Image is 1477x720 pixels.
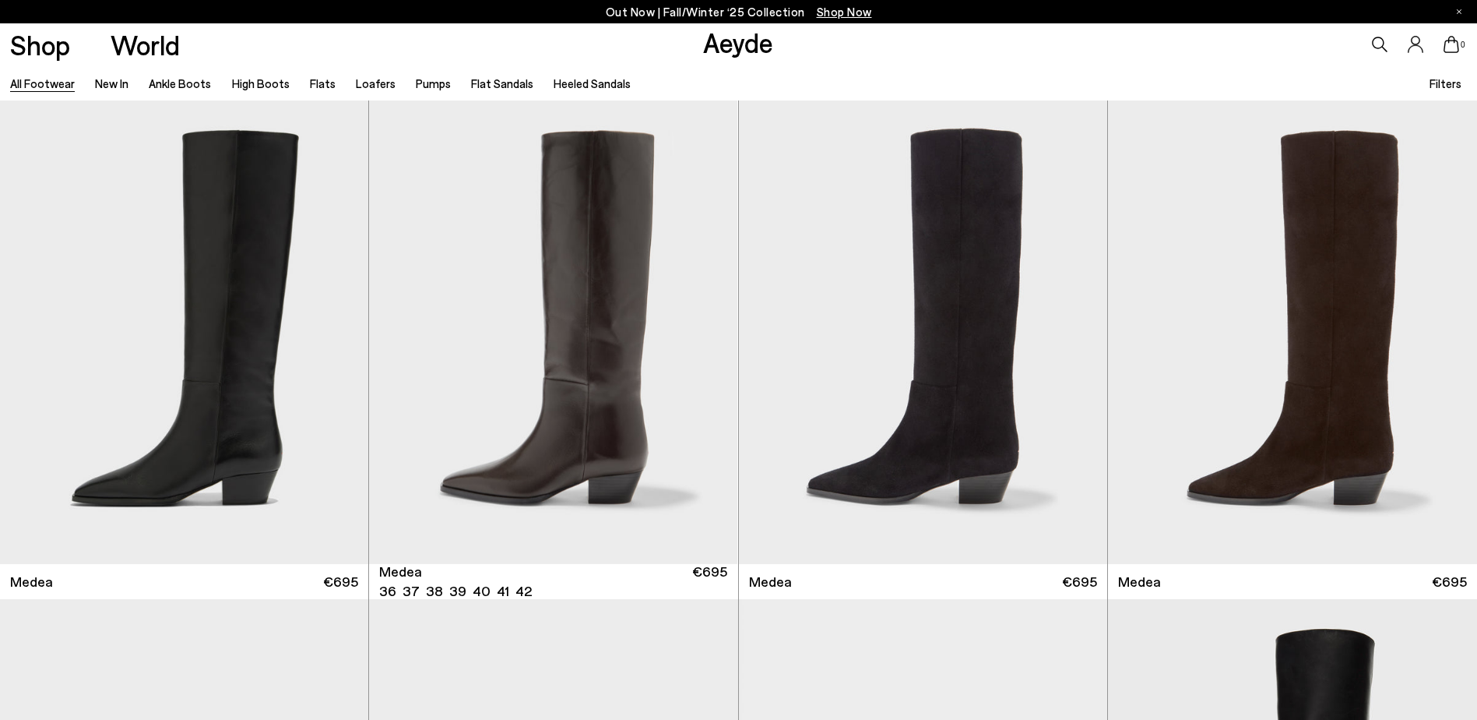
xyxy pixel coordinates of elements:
a: Flat Sandals [471,76,533,90]
img: Medea Suede Knee-High Boots [1108,101,1477,564]
span: 0 [1459,41,1467,49]
a: Loafers [356,76,396,90]
p: Out Now | Fall/Winter ‘25 Collection [606,2,872,22]
img: Medea Knee-High Boots [737,101,1106,564]
a: Heeled Sandals [554,76,631,90]
span: €695 [692,562,727,601]
a: 6 / 6 1 / 6 2 / 6 3 / 6 4 / 6 5 / 6 6 / 6 1 / 6 Next slide Previous slide [369,101,737,564]
li: 42 [515,581,532,601]
span: €695 [1062,572,1097,591]
img: Medea Knee-High Boots [369,101,737,564]
span: Medea [379,562,422,581]
li: 41 [497,581,509,601]
li: 40 [473,581,491,601]
a: Shop [10,31,70,58]
div: 1 / 6 [369,101,737,564]
li: 37 [403,581,420,601]
span: €695 [1432,572,1467,591]
span: Filters [1430,76,1461,90]
a: Ankle Boots [149,76,211,90]
a: High Boots [232,76,290,90]
span: Navigate to /collections/new-in [817,5,872,19]
span: Medea [749,572,792,591]
img: Medea Suede Knee-High Boots [739,101,1107,564]
span: €695 [323,572,358,591]
a: New In [95,76,128,90]
a: Medea €695 [739,564,1107,599]
li: 36 [379,581,396,601]
span: Medea [1118,572,1161,591]
a: 0 [1444,36,1459,53]
a: World [111,31,180,58]
a: Flats [310,76,336,90]
ul: variant [379,581,527,601]
a: Medea €695 [1108,564,1477,599]
li: 39 [449,581,466,601]
a: Aeyde [703,26,773,58]
span: Medea [10,572,53,591]
a: All Footwear [10,76,75,90]
a: Medea 36 37 38 39 40 41 42 €695 [369,564,737,599]
a: Pumps [416,76,451,90]
li: 38 [426,581,443,601]
div: 2 / 6 [737,101,1106,564]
